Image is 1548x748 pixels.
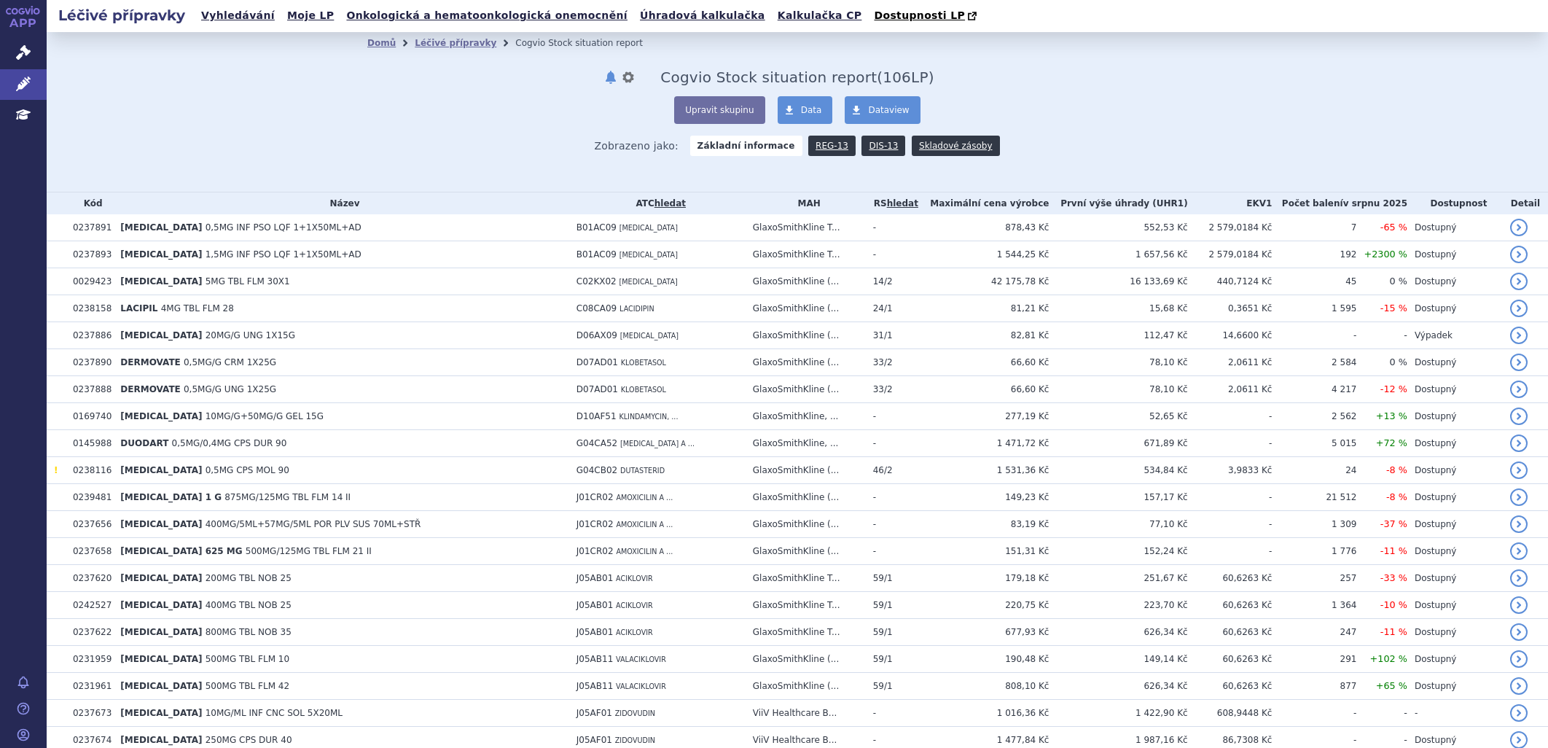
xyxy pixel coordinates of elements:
[919,538,1049,565] td: 151,31 Kč
[1380,545,1407,556] span: -11 %
[660,69,877,86] span: Cogvio Stock situation report
[616,628,653,636] span: ACIKLOVIR
[868,105,909,115] span: Dataview
[120,573,202,583] span: [MEDICAL_DATA]
[1510,408,1528,425] a: detail
[873,330,893,340] span: 31/1
[1049,484,1187,511] td: 157,17 Kč
[1272,538,1356,565] td: 1 776
[1049,592,1187,619] td: 223,70 Kč
[569,192,746,214] th: ATC
[674,96,765,124] button: Upravit skupinu
[919,646,1049,673] td: 190,48 Kč
[877,69,934,86] span: ( LP)
[866,430,919,457] td: -
[120,303,157,313] span: LACIPIL
[120,411,202,421] span: [MEDICAL_DATA]
[1407,295,1503,322] td: Dostupný
[1407,592,1503,619] td: Dostupný
[919,484,1049,511] td: 149,23 Kč
[1407,322,1503,349] td: Výpadek
[576,330,617,340] span: D06AX09
[367,38,396,48] a: Domů
[616,548,673,556] span: AMOXICILIN A ...
[206,573,292,583] span: 200MG TBL NOB 25
[616,655,666,663] span: VALACIKLOVIR
[1407,430,1503,457] td: Dostupný
[746,376,866,403] td: GlaxoSmithKline (...
[184,384,276,394] span: 0,5MG/G UNG 1X25G
[1503,192,1548,214] th: Detail
[1407,268,1503,295] td: Dostupný
[66,349,113,376] td: 0237890
[912,136,999,156] a: Skladové zásoby
[1049,403,1187,430] td: 52,65 Kč
[120,654,202,664] span: [MEDICAL_DATA]
[690,136,802,156] strong: Základní informace
[919,376,1049,403] td: 66,60 Kč
[746,619,866,646] td: GlaxoSmithKline T...
[1188,538,1273,565] td: -
[636,6,770,26] a: Úhradová kalkulačka
[919,511,1049,538] td: 83,19 Kč
[1272,592,1356,619] td: 1 364
[576,627,614,637] span: J05AB01
[1272,619,1356,646] td: 247
[621,386,666,394] span: KLOBETASOL
[1510,704,1528,722] a: detail
[1407,565,1503,592] td: Dostupný
[808,136,856,156] a: REG-13
[746,565,866,592] td: GlaxoSmithKline T...
[184,357,276,367] span: 0,5MG/G CRM 1X25G
[1188,511,1273,538] td: -
[66,673,113,700] td: 0231961
[1510,246,1528,263] a: detail
[919,214,1049,241] td: 878,43 Kč
[616,601,653,609] span: ACIKLOVIR
[1407,403,1503,430] td: Dostupný
[206,627,292,637] span: 800MG TBL NOB 35
[120,600,202,610] span: [MEDICAL_DATA]
[1049,619,1187,646] td: 626,34 Kč
[576,357,618,367] span: D07AD01
[1510,596,1528,614] a: detail
[576,654,614,664] span: J05AB11
[873,384,893,394] span: 33/2
[1188,484,1273,511] td: -
[66,322,113,349] td: 0237886
[1188,214,1273,241] td: 2 579,0184 Kč
[866,511,919,538] td: -
[1356,322,1407,349] td: -
[919,457,1049,484] td: 1 531,36 Kč
[120,546,242,556] span: [MEDICAL_DATA] 625 MG
[1272,484,1356,511] td: 21 512
[576,303,617,313] span: C08CA09
[576,600,614,610] span: J05AB01
[866,403,919,430] td: -
[801,105,822,115] span: Data
[866,700,919,727] td: -
[206,330,295,340] span: 20MG/G UNG 1X15G
[576,681,614,691] span: J05AB11
[1188,241,1273,268] td: 2 579,0184 Kč
[1049,646,1187,673] td: 149,14 Kč
[861,136,905,156] a: DIS-13
[1407,457,1503,484] td: Dostupný
[1272,430,1356,457] td: 5 015
[866,484,919,511] td: -
[746,646,866,673] td: GlaxoSmithKline (...
[619,224,678,232] span: [MEDICAL_DATA]
[1407,349,1503,376] td: Dostupný
[873,627,893,637] span: 59/1
[873,357,893,367] span: 33/2
[120,519,202,529] span: [MEDICAL_DATA]
[576,276,617,287] span: C02KX02
[1272,376,1356,403] td: 4 217
[161,303,234,313] span: 4MG TBL FLM 28
[1049,349,1187,376] td: 78,10 Kč
[619,278,678,286] span: [MEDICAL_DATA]
[919,192,1049,214] th: Maximální cena výrobce
[1272,241,1356,268] td: 192
[246,546,372,556] span: 500MG/125MG TBL FLM 21 II
[1272,673,1356,700] td: 877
